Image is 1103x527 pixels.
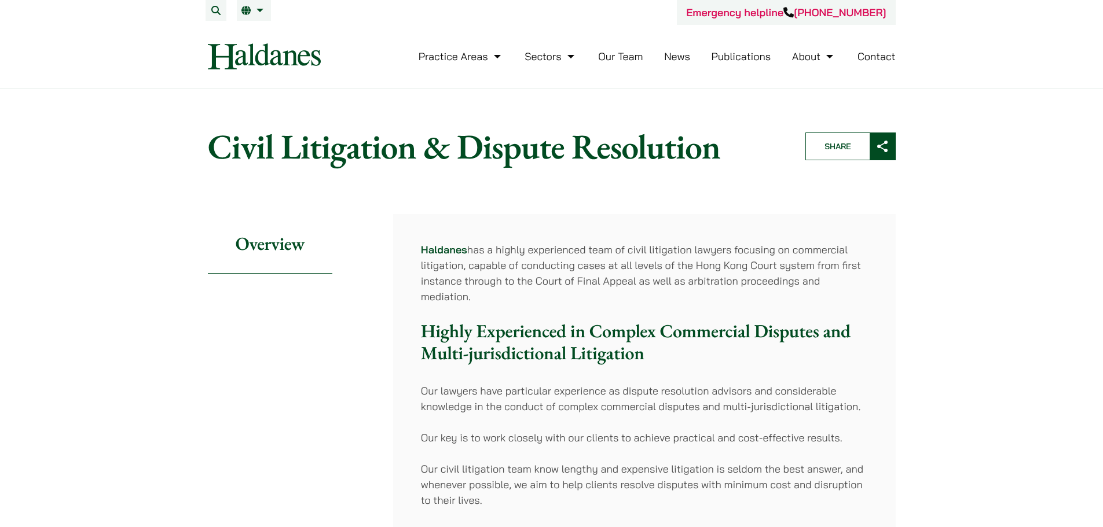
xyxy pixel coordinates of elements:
button: Share [805,132,896,160]
a: Emergency helpline[PHONE_NUMBER] [686,6,886,19]
img: Logo of Haldanes [208,43,321,69]
p: Our civil litigation team know lengthy and expensive litigation is seldom the best answer, and wh... [421,461,868,508]
a: News [664,50,690,63]
a: Practice Areas [419,50,504,63]
a: Contact [858,50,896,63]
p: Our lawyers have particular experience as dispute resolution advisors and considerable knowledge ... [421,383,868,414]
h1: Civil Litigation & Dispute Resolution [208,126,786,167]
h3: Highly Experienced in Complex Commercial Disputes and Multi-jurisdictional Litigation [421,320,868,364]
a: Publications [712,50,771,63]
p: has a highly experienced team of civil litigation lawyers focusing on commercial litigation, capa... [421,242,868,304]
h2: Overview [208,214,332,274]
a: EN [241,6,266,15]
span: Share [806,133,870,160]
p: Our key is to work closely with our clients to achieve practical and cost-effective results. [421,430,868,445]
a: Our Team [598,50,643,63]
a: About [792,50,836,63]
a: Haldanes [421,243,467,256]
a: Sectors [525,50,577,63]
